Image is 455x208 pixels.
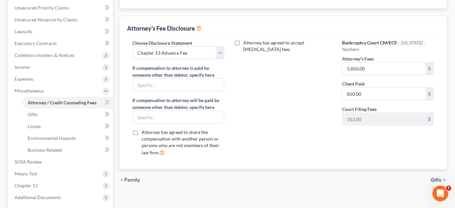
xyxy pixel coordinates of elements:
[9,14,113,26] a: Unsecured Nonpriority Claims
[342,63,426,75] input: 0.00
[243,40,304,52] span: Attorney has agreed to accept [MEDICAL_DATA] fees
[9,156,113,168] a: SOFA Review
[342,40,425,52] span: [US_STATE] - Northern
[14,17,77,22] span: Unsecured Nonpriority Claims
[342,80,364,87] label: Client Paid
[14,195,61,200] span: Additional Documents
[22,120,113,132] a: Losses
[14,159,42,165] span: SOFA Review
[28,147,62,153] span: Business Related
[14,88,44,93] span: Miscellaneous
[133,97,224,111] label: If compensation to attorney will be paid by someone other than debtor, specify here
[22,109,113,120] a: Gifts
[28,123,41,129] span: Losses
[433,186,448,201] iframe: Intercom live chat
[342,39,434,53] h6: Bankruptcy Court CM/ECF:
[9,38,113,49] a: Executory Contracts
[22,144,113,156] a: Business Related
[28,112,38,117] span: Gifts
[14,40,57,46] span: Executory Contracts
[133,65,224,78] label: If compensation to attorney is paid by someone other than debtor, specify here
[431,177,442,183] span: Gifts
[9,26,113,38] a: Lawsuits
[446,186,451,191] span: 7
[22,132,113,144] a: Environmental Hazards
[14,76,33,82] span: Expenses
[125,177,140,183] span: Family
[426,88,434,100] div: $
[28,135,76,141] span: Environmental Hazards
[133,79,224,91] input: Specify...
[14,64,30,70] span: Income
[342,113,426,125] input: 0.00
[14,29,32,34] span: Lawsuits
[133,39,193,46] label: Choose Disclosure Statement
[14,171,37,176] span: Means Test
[22,97,113,109] a: Attorney / Credit Counseling Fees
[14,52,74,58] span: Codebtors Insiders & Notices
[28,100,96,105] span: Attorney / Credit Counseling Fees
[426,63,434,75] div: $
[342,88,426,100] input: 0.00
[442,177,447,183] i: chevron_right
[127,24,202,32] div: Attorney's Fee Disclosure
[342,55,374,62] label: Attorney's Fees
[14,183,38,188] span: Chapter 13
[426,113,434,125] div: $
[9,2,113,14] a: Unsecured Priority Claims
[14,5,69,11] span: Unsecured Priority Claims
[133,111,224,123] input: Specify...
[142,129,220,155] span: Attorney has agreed to share the compensation with another person or persons who are not members ...
[120,177,140,183] button: chevron_left Family
[120,177,125,183] i: chevron_left
[431,177,447,183] button: Gifts chevron_right
[342,106,377,113] label: Court Filing Fees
